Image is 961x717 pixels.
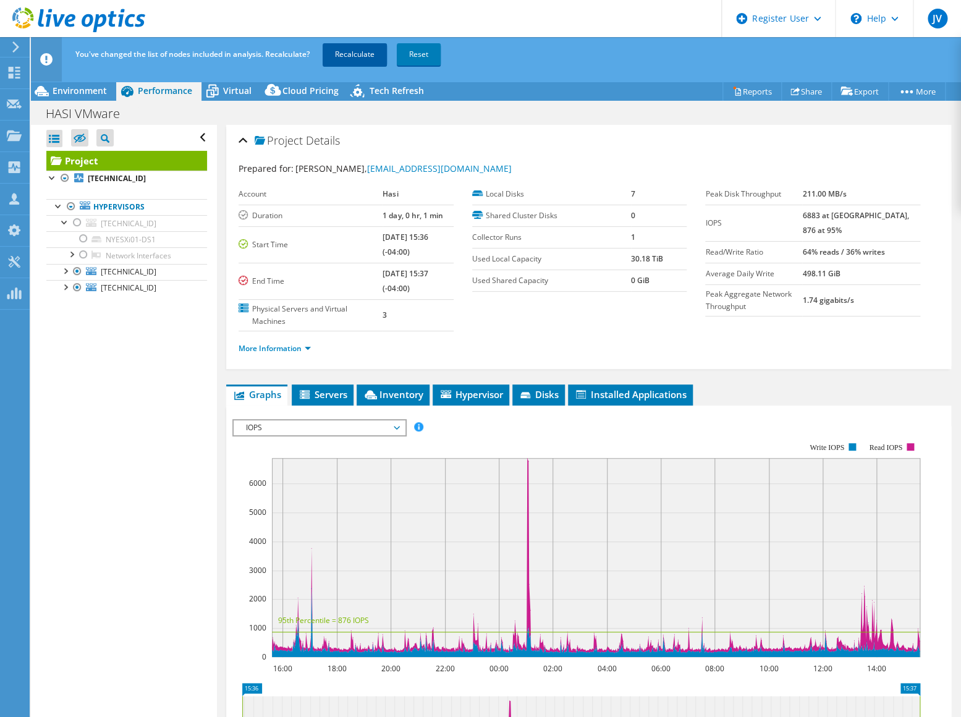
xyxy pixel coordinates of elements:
label: Prepared for: [239,163,294,174]
span: [PERSON_NAME], [295,163,512,174]
label: Account [239,188,383,200]
span: [TECHNICAL_ID] [101,266,156,277]
text: 04:00 [598,663,617,674]
span: Cloud Pricing [282,85,339,96]
b: 64% reads / 36% writes [802,247,884,257]
b: 1 day, 0 hr, 1 min [383,210,442,221]
span: Environment [53,85,107,96]
label: End Time [239,275,383,287]
span: Virtual [223,85,252,96]
h1: HASI VMware [40,107,139,121]
text: 6000 [249,478,266,488]
b: 0 [631,210,635,221]
label: Local Disks [472,188,631,200]
label: Physical Servers and Virtual Machines [239,303,383,328]
b: 30.18 TiB [631,253,663,264]
svg: \n [850,13,862,24]
text: 10:00 [760,663,779,674]
label: Collector Runs [472,231,631,244]
span: Disks [519,388,559,401]
label: Read/Write Ratio [705,246,802,258]
text: 16:00 [273,663,292,674]
a: [TECHNICAL_ID] [46,264,207,280]
text: 22:00 [436,663,455,674]
span: Hypervisor [439,388,503,401]
a: Hypervisors [46,199,207,215]
b: Hasi [383,189,398,199]
b: 0 GiB [631,275,650,286]
a: Share [781,82,832,101]
label: Peak Aggregate Network Throughput [705,288,802,313]
text: 02:00 [543,663,562,674]
label: IOPS [705,217,802,229]
span: [TECHNICAL_ID] [101,218,156,229]
text: 2000 [249,593,266,604]
span: Project [255,135,303,147]
span: JV [928,9,947,28]
a: More [888,82,946,101]
b: 1.74 gigabits/s [802,295,853,305]
a: [EMAIL_ADDRESS][DOMAIN_NAME] [367,163,512,174]
text: 3000 [249,565,266,575]
a: Project [46,151,207,171]
b: 1 [631,232,635,242]
label: Duration [239,210,383,222]
span: Performance [138,85,192,96]
a: [TECHNICAL_ID] [46,280,207,296]
span: Graphs [232,388,281,401]
text: 14:00 [867,663,886,674]
b: [DATE] 15:36 (-04:00) [383,232,428,257]
text: 12:00 [813,663,832,674]
text: 06:00 [651,663,671,674]
b: [TECHNICAL_ID] [88,173,146,184]
text: 20:00 [381,663,400,674]
text: 0 [262,651,266,662]
text: Read IOPS [869,443,902,452]
text: 1000 [249,622,266,633]
text: 08:00 [705,663,724,674]
span: [TECHNICAL_ID] [101,282,156,293]
span: Details [306,133,340,148]
b: 3 [383,310,387,320]
label: Peak Disk Throughput [705,188,802,200]
span: Installed Applications [574,388,687,401]
label: Start Time [239,239,383,251]
b: 6883 at [GEOGRAPHIC_DATA], 876 at 95% [802,210,908,235]
b: 7 [631,189,635,199]
a: Reports [722,82,782,101]
label: Average Daily Write [705,268,802,280]
text: 18:00 [328,663,347,674]
span: Tech Refresh [370,85,424,96]
a: Export [831,82,889,101]
a: NYESXi01-DS1 [46,231,207,247]
a: Reset [397,43,441,66]
text: 4000 [249,536,266,546]
label: Used Local Capacity [472,253,631,265]
span: IOPS [240,420,399,435]
text: Write IOPS [810,443,844,452]
span: You've changed the list of nodes included in analysis. Recalculate? [75,49,310,59]
text: 95th Percentile = 876 IOPS [278,615,369,626]
a: [TECHNICAL_ID] [46,215,207,231]
a: More Information [239,343,311,354]
b: 211.00 MB/s [802,189,846,199]
text: 00:00 [489,663,509,674]
b: [DATE] 15:37 (-04:00) [383,268,428,294]
span: Servers [298,388,347,401]
span: Inventory [363,388,423,401]
label: Shared Cluster Disks [472,210,631,222]
a: Network Interfaces [46,247,207,263]
text: 5000 [249,507,266,517]
a: [TECHNICAL_ID] [46,171,207,187]
b: 498.11 GiB [802,268,840,279]
label: Used Shared Capacity [472,274,631,287]
a: Recalculate [323,43,387,66]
